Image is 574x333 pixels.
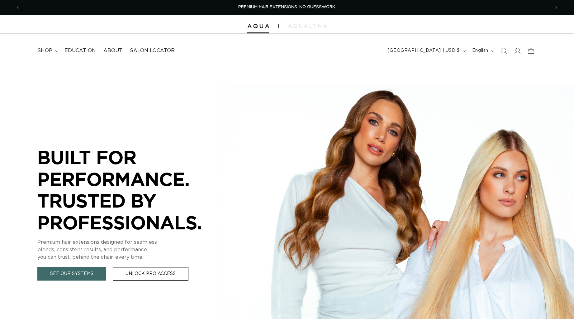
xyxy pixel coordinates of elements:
button: Previous announcement [11,2,25,13]
summary: Search [497,44,510,58]
img: aqualyna.com [288,24,327,28]
a: Education [61,44,100,58]
button: English [468,45,497,57]
a: Salon Locator [126,44,178,58]
span: [GEOGRAPHIC_DATA] | USD $ [388,47,460,54]
span: Education [64,47,96,54]
span: shop [37,47,52,54]
span: About [103,47,122,54]
span: Salon Locator [130,47,175,54]
summary: shop [34,44,61,58]
a: See Our Systems [37,267,106,281]
span: English [472,47,488,54]
p: Premium hair extensions designed for seamless blends, consistent results, and performance you can... [37,238,224,261]
img: Aqua Hair Extensions [247,24,269,28]
span: PREMIUM HAIR EXTENSIONS. NO GUESSWORK. [238,5,336,9]
button: Next announcement [549,2,563,13]
a: Unlock Pro Access [113,267,188,281]
button: [GEOGRAPHIC_DATA] | USD $ [384,45,468,57]
p: BUILT FOR PERFORMANCE. TRUSTED BY PROFESSIONALS. [37,146,224,233]
a: About [100,44,126,58]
